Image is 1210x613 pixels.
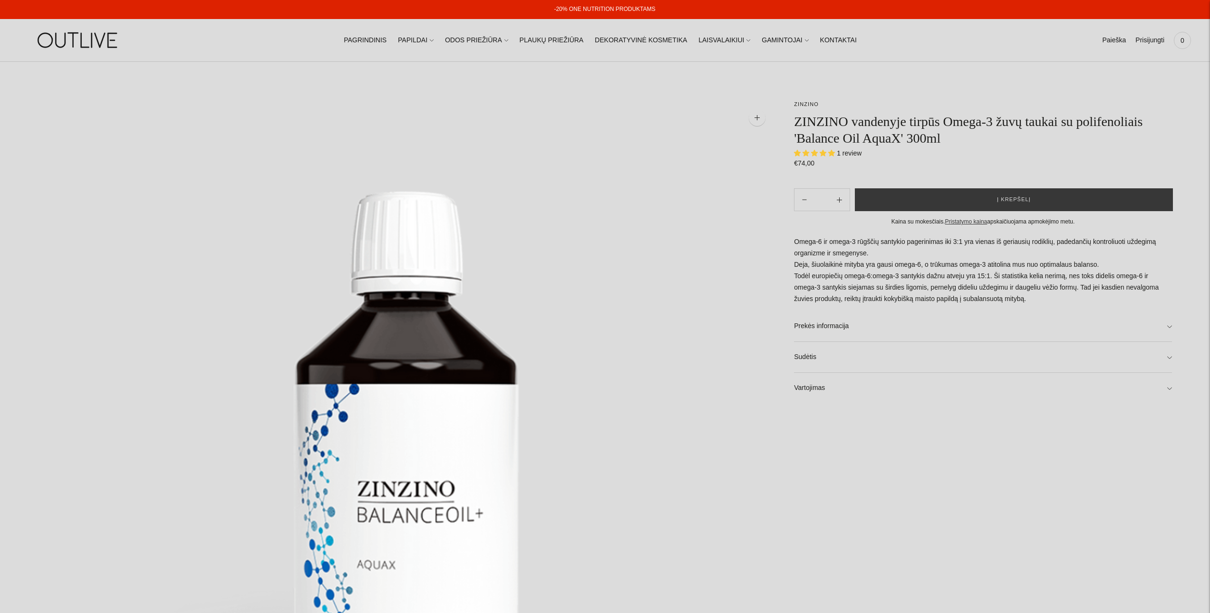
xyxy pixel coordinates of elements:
[794,311,1172,341] a: Prekės informacija
[762,30,808,51] a: GAMINTOJAI
[794,342,1172,372] a: Sudėtis
[19,24,138,57] img: OUTLIVE
[815,193,829,207] input: Product quantity
[855,188,1173,211] button: Į krepšelį
[945,218,987,225] a: Pristatymo kaina
[595,30,687,51] a: DEKORATYVINĖ KOSMETIKA
[698,30,750,51] a: LAISVALAIKIUI
[398,30,434,51] a: PAPILDAI
[794,373,1172,403] a: Vartojimas
[344,30,387,51] a: PAGRINDINIS
[520,30,584,51] a: PLAUKŲ PRIEŽIŪRA
[794,217,1172,227] div: Kaina su mokesčiais. apskaičiuojama apmokėjimo metu.
[1176,34,1189,47] span: 0
[1174,30,1191,51] a: 0
[445,30,508,51] a: ODOS PRIEŽIŪRA
[1102,30,1126,51] a: Paieška
[794,113,1172,146] h1: ZINZINO vandenyje tirpūs Omega-3 žuvų taukai su polifenoliais 'Balance Oil AquaX' 300ml
[997,195,1031,204] span: Į krepšelį
[820,30,857,51] a: KONTAKTAI
[829,188,850,211] button: Subtract product quantity
[794,149,837,157] span: 5.00 stars
[794,159,814,167] span: €74,00
[794,236,1172,305] p: Omega-6 ir omega-3 rūgščių santykio pagerinimas iki 3:1 yra vienas iš geriausių rodiklių, padedan...
[554,6,655,12] a: -20% ONE NUTRITION PRODUKTAMS
[794,188,814,211] button: Add product quantity
[794,101,819,107] a: ZINZINO
[837,149,862,157] span: 1 review
[1135,30,1164,51] a: Prisijungti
